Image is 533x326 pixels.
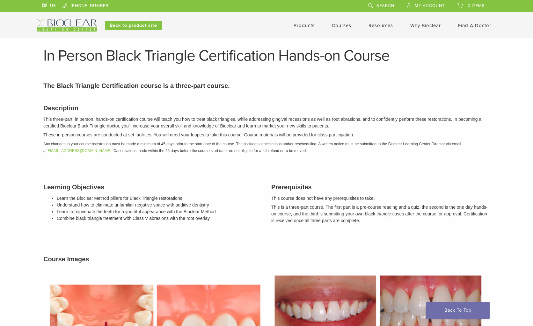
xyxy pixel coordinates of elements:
a: Find A Doctor [458,23,491,28]
p: These in-person courses are conducted at set facilities. You will need your loupes to take this c... [43,132,490,138]
a: Resources [369,23,393,28]
a: [EMAIL_ADDRESS][DOMAIN_NAME] [47,149,111,153]
a: Back To Top [426,302,490,319]
p: The Black Triangle Certification course is a three-part course. [43,81,490,91]
h1: In Person Black Triangle Certification Hands-on Course [43,48,490,63]
img: Bioclear [37,19,97,32]
a: Products [294,23,315,28]
h3: Description [43,103,490,113]
h3: Prerequisites [271,182,490,192]
li: Learn the Bioclear Method pillars for Black Triangle restorations [57,195,262,202]
span: Search [376,3,394,8]
p: This is a three-part course. The first part is a pre-course reading and a quiz, the second is the... [271,204,490,224]
a: Why Bioclear [410,23,441,28]
em: Any changes to your course registration must be made a minimum of 45 days prior to the start date... [43,142,461,153]
a: Back to product site [105,21,162,30]
a: Courses [332,23,351,28]
li: Combine black triangle treatment with Class V abrasions with the root overlay [57,215,262,222]
li: Understand how to eliminate unfamiliar negative space with additive dentistry [57,202,262,208]
span: 0 items [468,3,485,8]
li: Learn to rejuvenate the teeth for a youthful appearance with the Bioclear Method [57,208,262,215]
h3: Learning Objectives [43,182,262,192]
p: This course does not have any prerequisites to take. [271,195,490,202]
h3: Course Images [43,254,490,264]
p: This three-part, in person, hands-on certification course will teach you how to treat black trian... [43,116,490,129]
span: My Account [415,3,445,8]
